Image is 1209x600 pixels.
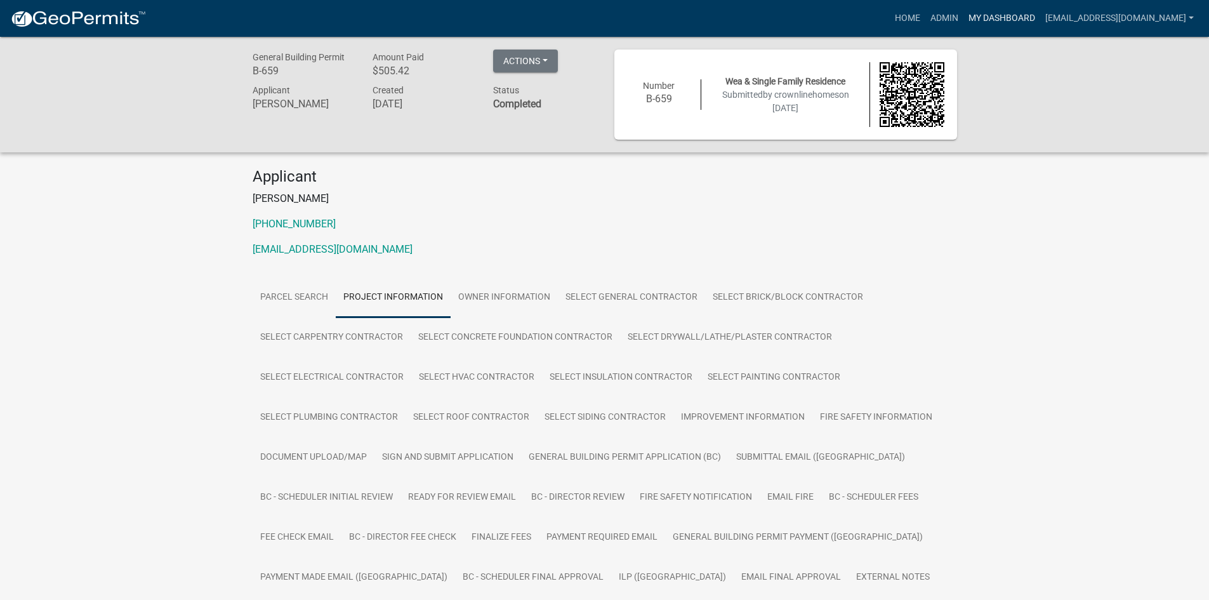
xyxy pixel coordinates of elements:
a: Select Carpentry contractor [253,317,411,358]
a: BC - Director Review [524,477,632,518]
p: [PERSON_NAME] [253,191,957,206]
a: BC - Scheduler Fees [821,477,926,518]
a: General Building Permit Payment ([GEOGRAPHIC_DATA]) [665,517,930,558]
a: Parcel search [253,277,336,318]
a: ILP ([GEOGRAPHIC_DATA]) [611,557,734,598]
a: Select Roof contractor [406,397,537,438]
a: Select Painting contractor [700,357,848,398]
a: Select Drywall/Lathe/Plaster contractor [620,317,840,358]
a: Owner Information [451,277,558,318]
span: General Building Permit [253,52,345,62]
a: Payment Required Email [539,517,665,558]
a: Fire Safety Notification [632,477,760,518]
a: Project Information [336,277,451,318]
h6: B-659 [253,65,354,77]
a: My Dashboard [963,6,1040,30]
a: BC - Scheduler Initial Review [253,477,400,518]
a: Payment Made Email ([GEOGRAPHIC_DATA]) [253,557,455,598]
a: [PHONE_NUMBER] [253,218,336,230]
a: Sign and Submit Application [374,437,521,478]
strong: Completed [493,98,541,110]
a: General Building Permit Application (BC) [521,437,729,478]
a: [EMAIL_ADDRESS][DOMAIN_NAME] [1040,6,1199,30]
h6: $505.42 [373,65,474,77]
span: by crownlinehomes [763,90,839,100]
img: QR code [880,62,944,127]
a: Select General Contractor [558,277,705,318]
a: Select Brick/Block Contractor [705,277,871,318]
a: Email Fire [760,477,821,518]
button: Actions [493,50,558,72]
span: Submitted on [DATE] [722,90,849,113]
a: Finalize Fees [464,517,539,558]
h4: Applicant [253,168,957,186]
a: Fire Safety Information [812,397,940,438]
span: Number [643,81,675,91]
a: Admin [925,6,963,30]
a: BC - Director Fee Check [341,517,464,558]
a: Select Insulation contractor [542,357,700,398]
a: Email Final Approval [734,557,849,598]
h6: B-659 [627,93,692,105]
span: Wea & Single Family Residence [725,76,845,86]
a: Select Siding contractor [537,397,673,438]
a: Select Concrete Foundation contractor [411,317,620,358]
a: Select Plumbing contractor [253,397,406,438]
h6: [PERSON_NAME] [253,98,354,110]
a: Submittal Email ([GEOGRAPHIC_DATA]) [729,437,913,478]
a: Fee Check Email [253,517,341,558]
span: Applicant [253,85,290,95]
a: Select Electrical contractor [253,357,411,398]
a: Ready for Review Email [400,477,524,518]
a: [EMAIL_ADDRESS][DOMAIN_NAME] [253,243,413,255]
a: Improvement Information [673,397,812,438]
a: Home [890,6,925,30]
a: External Notes [849,557,937,598]
span: Amount Paid [373,52,424,62]
a: Document Upload/Map [253,437,374,478]
a: Select HVAC Contractor [411,357,542,398]
span: Status [493,85,519,95]
span: Created [373,85,404,95]
h6: [DATE] [373,98,474,110]
a: BC - Scheduler Final Approval [455,557,611,598]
